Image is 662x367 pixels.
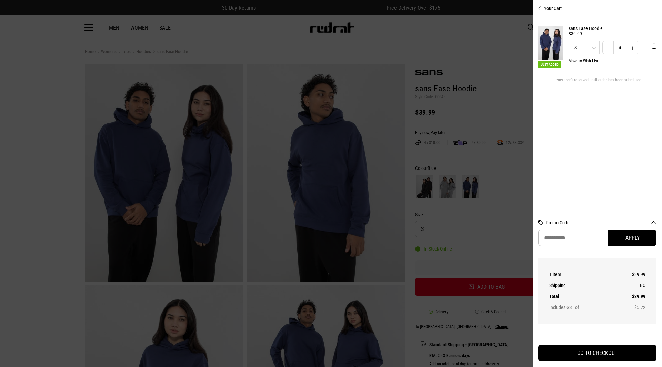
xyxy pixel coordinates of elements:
th: 1 item [549,269,615,280]
iframe: Customer reviews powered by Trustpilot [538,332,656,339]
button: Apply [608,230,656,246]
th: Shipping [549,280,615,291]
span: S [569,45,599,50]
input: Promo Code [538,230,608,246]
img: sans Ease Hoodie [538,26,563,60]
td: $5.22 [615,302,645,313]
button: GO TO CHECKOUT [538,345,656,361]
button: Promo Code [546,220,656,225]
span: Just Added [538,61,561,68]
a: sans Ease Hoodie [569,26,656,31]
input: Quantity [613,41,627,54]
button: Decrease quantity [602,41,614,54]
td: TBC [615,280,645,291]
button: Open LiveChat chat widget [6,3,26,23]
button: Move to Wish List [569,59,598,63]
th: Includes GST of [549,302,615,313]
button: 'Remove from cart [646,37,662,54]
button: Increase quantity [627,41,638,54]
div: $39.99 [569,31,656,37]
td: $39.99 [615,269,645,280]
div: Items aren't reserved until order has been submitted [538,78,656,88]
td: $39.99 [615,291,645,302]
th: Total [549,291,615,302]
